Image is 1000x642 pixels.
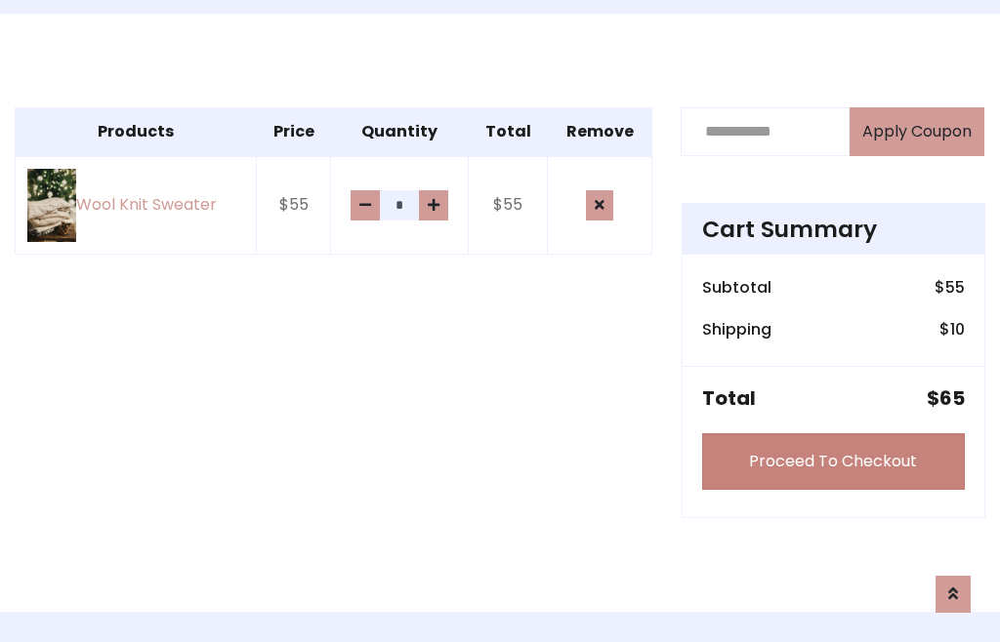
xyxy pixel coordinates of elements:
[950,318,965,341] span: 10
[850,107,984,156] button: Apply Coupon
[330,107,468,156] th: Quantity
[469,156,548,255] td: $55
[257,156,331,255] td: $55
[702,320,771,339] h6: Shipping
[257,107,331,156] th: Price
[702,216,965,243] h4: Cart Summary
[935,278,965,297] h6: $
[939,320,965,339] h6: $
[27,169,244,242] a: Wool Knit Sweater
[702,278,771,297] h6: Subtotal
[469,107,548,156] th: Total
[16,107,257,156] th: Products
[927,386,965,410] h5: $
[702,386,756,410] h5: Total
[702,433,965,490] a: Proceed To Checkout
[939,384,965,412] span: 65
[548,107,651,156] th: Remove
[945,276,965,299] span: 55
